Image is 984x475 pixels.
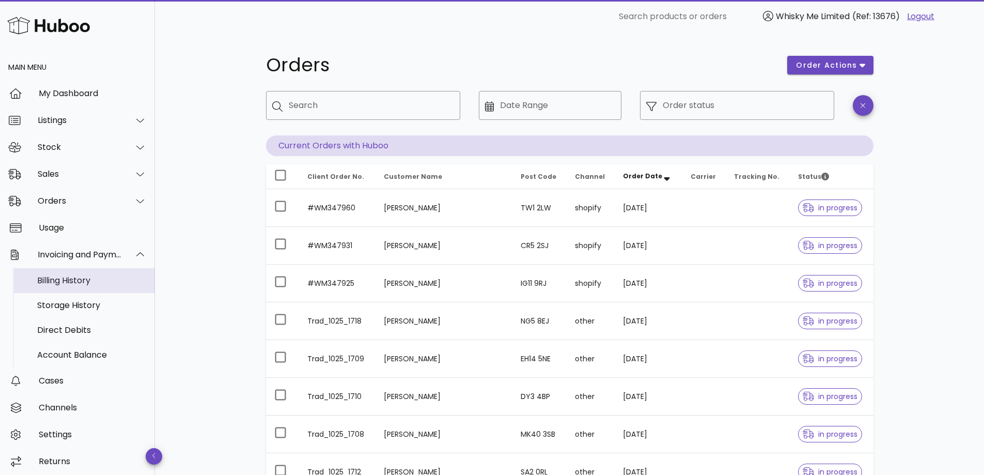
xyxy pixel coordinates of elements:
span: in progress [803,393,857,400]
span: Whisky Me Limited [776,10,850,22]
td: other [567,416,615,453]
td: shopify [567,227,615,265]
td: Trad_1025_1708 [299,416,376,453]
th: Order Date: Sorted descending. Activate to remove sorting. [615,164,682,189]
td: [PERSON_NAME] [376,340,512,378]
div: Invoicing and Payments [38,250,122,259]
span: in progress [803,355,857,362]
div: Account Balance [37,350,147,360]
td: other [567,340,615,378]
th: Channel [567,164,615,189]
td: [DATE] [615,227,682,265]
td: #WM347931 [299,227,376,265]
div: Cases [39,376,147,386]
td: [DATE] [615,416,682,453]
span: Post Code [521,172,556,181]
td: Trad_1025_1709 [299,340,376,378]
td: other [567,378,615,416]
td: MK40 3SB [512,416,567,453]
div: Billing History [37,275,147,285]
span: order actions [795,60,857,71]
th: Status [790,164,873,189]
div: Stock [38,142,122,152]
td: #WM347960 [299,189,376,227]
a: Logout [907,10,934,23]
span: Customer Name [384,172,442,181]
span: Carrier [691,172,716,181]
div: Sales [38,169,122,179]
h1: Orders [266,56,775,74]
span: in progress [803,204,857,211]
img: Huboo Logo [7,14,90,37]
td: #WM347925 [299,265,376,302]
span: in progress [803,317,857,325]
div: Listings [38,115,122,125]
td: [DATE] [615,189,682,227]
td: other [567,302,615,340]
td: [PERSON_NAME] [376,227,512,265]
span: Status [798,172,829,181]
span: in progress [803,280,857,287]
td: TW1 2LW [512,189,567,227]
div: Usage [39,223,147,233]
td: NG5 8EJ [512,302,567,340]
span: (Ref: 13676) [852,10,900,22]
span: Client Order No. [307,172,364,181]
td: [PERSON_NAME] [376,189,512,227]
td: CR5 2SJ [512,227,567,265]
th: Client Order No. [299,164,376,189]
td: Trad_1025_1710 [299,378,376,416]
div: Direct Debits [37,325,147,335]
div: Orders [38,196,122,206]
span: Order Date [623,172,662,180]
td: Trad_1025_1718 [299,302,376,340]
td: [DATE] [615,265,682,302]
td: IG11 9RJ [512,265,567,302]
div: My Dashboard [39,88,147,98]
td: [DATE] [615,340,682,378]
span: in progress [803,431,857,438]
td: [DATE] [615,378,682,416]
th: Tracking No. [726,164,790,189]
td: [PERSON_NAME] [376,416,512,453]
div: Returns [39,456,147,466]
td: [PERSON_NAME] [376,302,512,340]
td: shopify [567,265,615,302]
span: Channel [575,172,605,181]
td: EH14 5NE [512,340,567,378]
td: [DATE] [615,302,682,340]
th: Customer Name [376,164,512,189]
p: Current Orders with Huboo [266,135,873,156]
span: Tracking No. [734,172,779,181]
td: [PERSON_NAME] [376,265,512,302]
td: DY3 4BP [512,378,567,416]
button: order actions [787,56,873,74]
div: Storage History [37,300,147,310]
span: in progress [803,242,857,249]
td: [PERSON_NAME] [376,378,512,416]
td: shopify [567,189,615,227]
div: Settings [39,430,147,439]
th: Post Code [512,164,567,189]
th: Carrier [682,164,726,189]
div: Channels [39,403,147,412]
